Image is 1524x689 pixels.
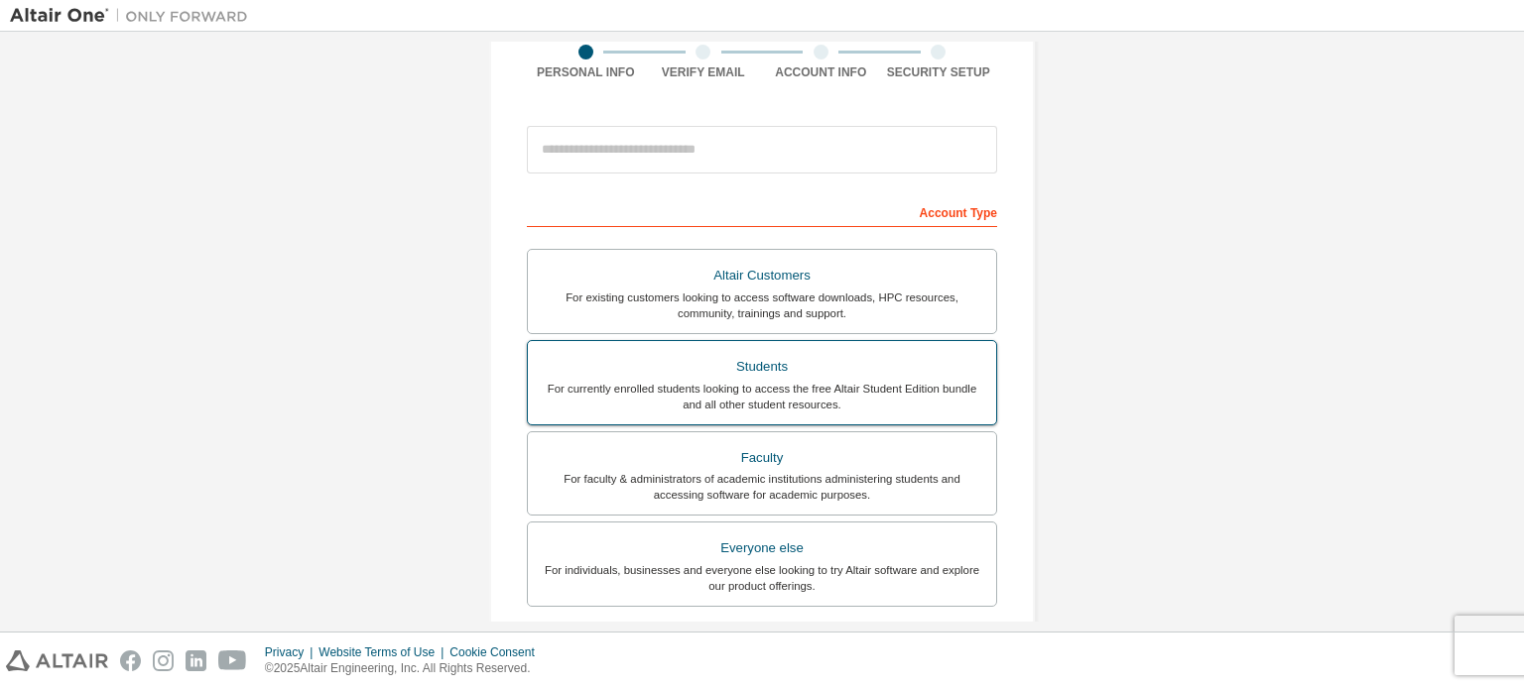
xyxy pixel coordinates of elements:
div: Website Terms of Use [318,644,449,660]
img: Altair One [10,6,258,26]
div: Everyone else [540,534,984,562]
img: altair_logo.svg [6,650,108,671]
div: Account Info [762,64,880,80]
div: Personal Info [527,64,645,80]
div: Privacy [265,644,318,660]
div: For individuals, businesses and everyone else looking to try Altair software and explore our prod... [540,562,984,594]
div: For existing customers looking to access software downloads, HPC resources, community, trainings ... [540,289,984,321]
img: instagram.svg [153,650,174,671]
div: Account Type [527,195,997,227]
div: For faculty & administrators of academic institutions administering students and accessing softwa... [540,471,984,503]
div: Students [540,353,984,381]
p: © 2025 Altair Engineering, Inc. All Rights Reserved. [265,660,547,677]
div: For currently enrolled students looking to access the free Altair Student Edition bundle and all ... [540,381,984,412]
div: Cookie Consent [449,644,546,660]
div: Verify Email [645,64,763,80]
div: Altair Customers [540,262,984,289]
div: Faculty [540,444,984,472]
img: linkedin.svg [186,650,206,671]
div: Security Setup [880,64,998,80]
img: youtube.svg [218,650,247,671]
img: facebook.svg [120,650,141,671]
